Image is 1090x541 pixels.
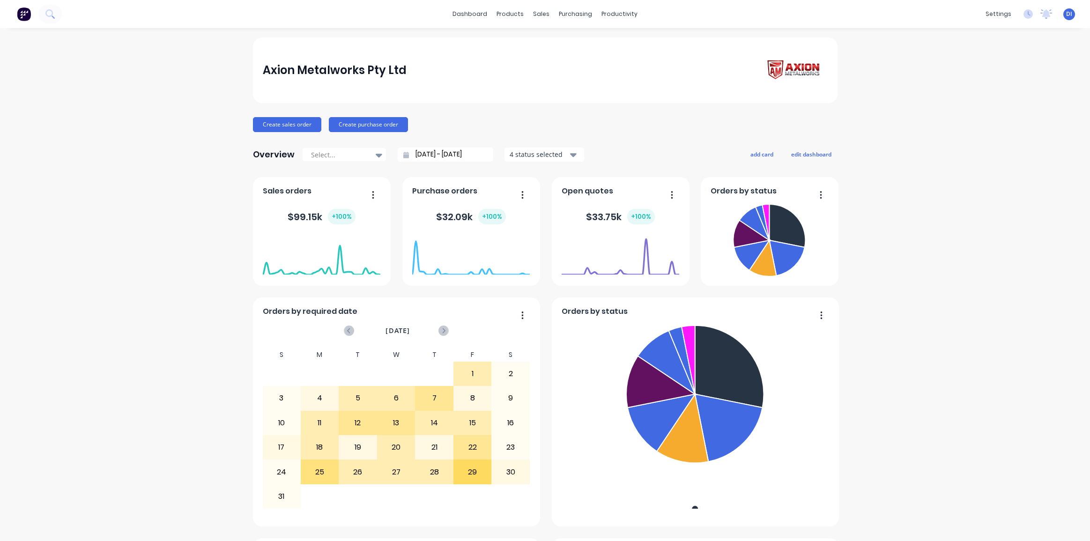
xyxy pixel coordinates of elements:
div: 23 [492,436,529,459]
div: 26 [339,460,377,483]
span: Open quotes [562,185,613,197]
div: 9 [492,386,529,410]
div: S [262,348,301,362]
div: + 100 % [328,209,356,224]
div: 30 [492,460,529,483]
div: $ 32.09k [436,209,506,224]
div: 21 [415,436,453,459]
div: + 100 % [478,209,506,224]
span: Orders by status [711,185,777,197]
button: 4 status selected [504,148,584,162]
div: T [339,348,377,362]
div: 13 [378,411,415,435]
button: Create purchase order [329,117,408,132]
div: purchasing [554,7,597,21]
div: 19 [339,436,377,459]
div: 27 [378,460,415,483]
div: S [491,348,530,362]
div: 28 [415,460,453,483]
span: Purchase orders [412,185,477,197]
div: 24 [263,460,300,483]
div: 29 [454,460,491,483]
button: add card [744,148,779,160]
div: 4 status selected [510,149,569,159]
div: $ 33.75k [586,209,655,224]
div: 14 [415,411,453,435]
div: 3 [263,386,300,410]
div: Axion Metalworks Pty Ltd [263,61,407,80]
div: T [415,348,453,362]
div: 4 [301,386,339,410]
div: 22 [454,436,491,459]
span: DI [1066,10,1072,18]
div: 17 [263,436,300,459]
div: W [377,348,415,362]
div: 20 [378,436,415,459]
div: 11 [301,411,339,435]
div: 8 [454,386,491,410]
div: M [301,348,339,362]
span: Sales orders [263,185,311,197]
div: 31 [263,485,300,508]
div: $ 99.15k [288,209,356,224]
div: 16 [492,411,529,435]
div: 7 [415,386,453,410]
img: Factory [17,7,31,21]
div: productivity [597,7,642,21]
div: F [453,348,492,362]
div: 6 [378,386,415,410]
span: [DATE] [386,326,410,336]
div: Overview [253,145,295,164]
a: dashboard [448,7,492,21]
div: + 100 % [627,209,655,224]
div: 10 [263,411,300,435]
div: 1 [454,362,491,385]
button: Create sales order [253,117,321,132]
div: 12 [339,411,377,435]
button: edit dashboard [785,148,838,160]
div: 18 [301,436,339,459]
div: 25 [301,460,339,483]
div: sales [528,7,554,21]
div: 15 [454,411,491,435]
div: 5 [339,386,377,410]
div: 2 [492,362,529,385]
div: products [492,7,528,21]
div: settings [981,7,1016,21]
img: Axion Metalworks Pty Ltd [762,57,827,84]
